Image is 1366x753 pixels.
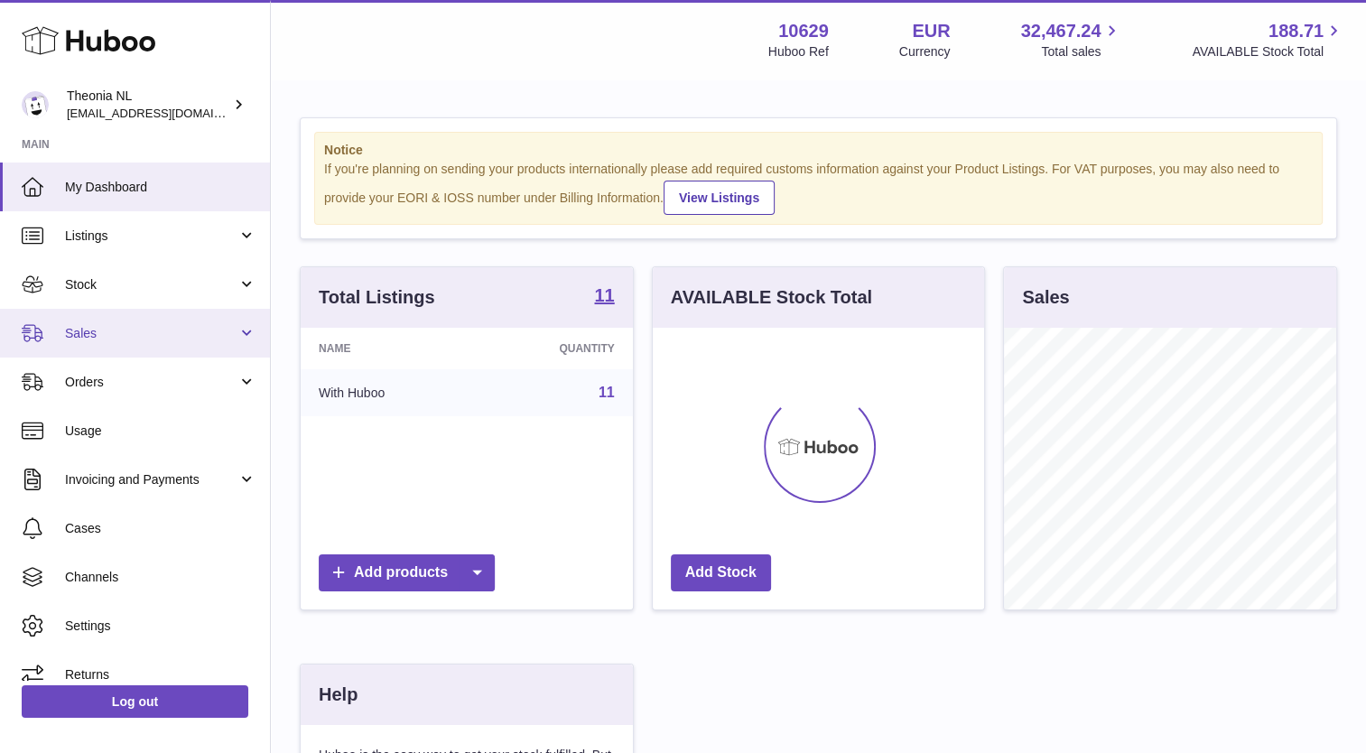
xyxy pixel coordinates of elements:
a: Add products [319,554,495,591]
strong: 11 [594,286,614,304]
span: Invoicing and Payments [65,471,237,488]
div: Huboo Ref [768,43,829,60]
span: Total sales [1041,43,1121,60]
h3: Total Listings [319,285,435,310]
span: Orders [65,374,237,391]
span: Settings [65,618,256,635]
h3: Sales [1022,285,1069,310]
div: If you're planning on sending your products internationally please add required customs informati... [324,161,1313,215]
a: View Listings [664,181,775,215]
td: With Huboo [301,369,476,416]
span: Listings [65,228,237,245]
strong: 10629 [778,19,829,43]
span: Usage [65,423,256,440]
a: Log out [22,685,248,718]
a: 188.71 AVAILABLE Stock Total [1192,19,1344,60]
span: [EMAIL_ADDRESS][DOMAIN_NAME] [67,106,265,120]
a: 11 [599,385,615,400]
h3: AVAILABLE Stock Total [671,285,872,310]
a: 11 [594,286,614,308]
img: info@wholesomegoods.eu [22,91,49,118]
div: Theonia NL [67,88,229,122]
span: AVAILABLE Stock Total [1192,43,1344,60]
th: Quantity [476,328,633,369]
a: 32,467.24 Total sales [1020,19,1121,60]
strong: Notice [324,142,1313,159]
span: 188.71 [1268,19,1324,43]
span: Channels [65,569,256,586]
a: Add Stock [671,554,771,591]
span: My Dashboard [65,179,256,196]
span: Returns [65,666,256,683]
span: Cases [65,520,256,537]
span: Stock [65,276,237,293]
div: Currency [899,43,951,60]
span: Sales [65,325,237,342]
strong: EUR [912,19,950,43]
span: 32,467.24 [1020,19,1101,43]
h3: Help [319,683,358,707]
th: Name [301,328,476,369]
